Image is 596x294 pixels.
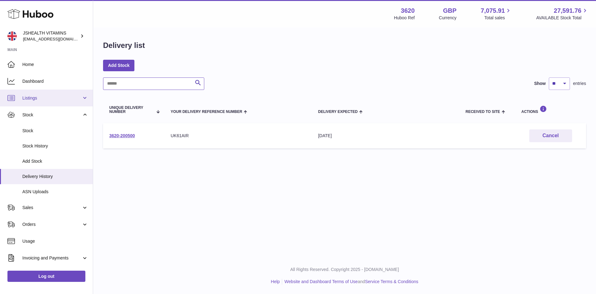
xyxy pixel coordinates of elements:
div: UK61AIR [171,133,306,139]
label: Show [534,81,546,86]
img: internalAdmin-3620@internal.huboo.com [7,31,17,41]
span: Stock History [22,143,88,149]
div: Currency [439,15,457,21]
span: Invoicing and Payments [22,255,82,261]
span: Stock [22,112,82,118]
a: 27,591.76 AVAILABLE Stock Total [536,7,589,21]
a: 7,075.91 Total sales [481,7,512,21]
span: Unique Delivery Number [109,106,153,114]
span: Sales [22,205,82,211]
span: ASN Uploads [22,189,88,195]
button: Cancel [529,129,572,142]
a: 3620-200500 [109,133,135,138]
span: Usage [22,238,88,244]
div: JSHEALTH VITAMINS [23,30,79,42]
a: Website and Dashboard Terms of Use [284,279,358,284]
strong: 3620 [401,7,415,15]
span: Total sales [484,15,512,21]
p: All Rights Reserved. Copyright 2025 - [DOMAIN_NAME] [98,267,591,273]
span: 27,591.76 [554,7,581,15]
span: Delivery History [22,174,88,180]
span: Dashboard [22,78,88,84]
span: Listings [22,95,82,101]
li: and [282,279,418,285]
span: Stock [22,128,88,134]
div: Huboo Ref [394,15,415,21]
span: Home [22,62,88,68]
span: Delivery Expected [318,110,358,114]
a: Log out [7,271,85,282]
div: [DATE] [318,133,453,139]
span: Received to Site [466,110,500,114]
span: Your Delivery Reference Number [171,110,242,114]
span: Orders [22,222,82,227]
span: entries [573,81,586,86]
span: Add Stock [22,158,88,164]
span: [EMAIL_ADDRESS][DOMAIN_NAME] [23,36,91,41]
span: AVAILABLE Stock Total [536,15,589,21]
a: Help [271,279,280,284]
a: Service Terms & Conditions [365,279,418,284]
div: Actions [521,105,580,114]
h1: Delivery list [103,40,145,50]
a: Add Stock [103,60,134,71]
strong: GBP [443,7,456,15]
span: 7,075.91 [481,7,505,15]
